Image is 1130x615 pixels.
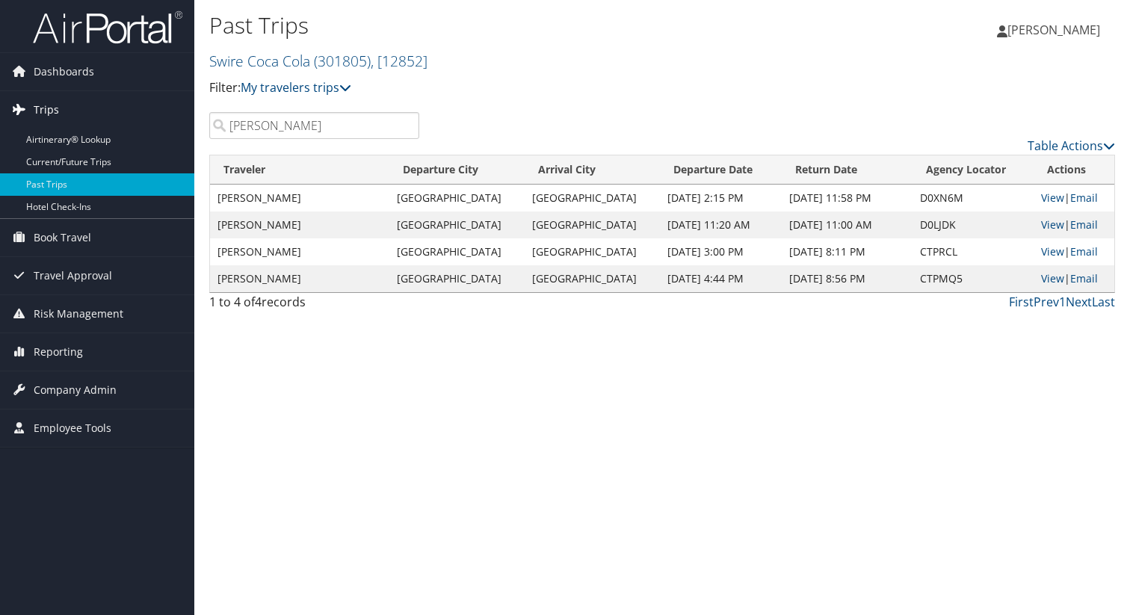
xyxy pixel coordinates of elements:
span: , [ 12852 ] [371,51,427,71]
span: ( 301805 ) [314,51,371,71]
a: Email [1070,271,1098,285]
h1: Past Trips [209,10,813,41]
a: Email [1070,217,1098,232]
th: Traveler: activate to sort column ascending [210,155,389,185]
a: Prev [1034,294,1059,310]
span: Dashboards [34,53,94,90]
div: 1 to 4 of records [209,293,419,318]
td: CTPRCL [913,238,1033,265]
td: [DATE] 8:56 PM [782,265,913,292]
th: Actions [1034,155,1114,185]
th: Agency Locator: activate to sort column ascending [913,155,1033,185]
p: Filter: [209,78,813,98]
span: Reporting [34,333,83,371]
td: [DATE] 2:15 PM [660,185,782,211]
td: [GEOGRAPHIC_DATA] [525,211,660,238]
a: Email [1070,244,1098,259]
th: Departure City: activate to sort column ascending [389,155,525,185]
a: View [1041,244,1064,259]
td: D0LJDK [913,211,1033,238]
td: [DATE] 3:00 PM [660,238,782,265]
a: My travelers trips [241,79,351,96]
a: Last [1092,294,1115,310]
span: 4 [255,294,262,310]
a: First [1009,294,1034,310]
input: Search Traveler or Arrival City [209,112,419,139]
a: View [1041,271,1064,285]
td: [GEOGRAPHIC_DATA] [389,238,525,265]
td: [GEOGRAPHIC_DATA] [389,185,525,211]
th: Arrival City: activate to sort column ascending [525,155,660,185]
span: Company Admin [34,371,117,409]
td: [DATE] 8:11 PM [782,238,913,265]
a: View [1041,191,1064,205]
span: [PERSON_NAME] [1007,22,1100,38]
td: [DATE] 11:20 AM [660,211,782,238]
td: D0XN6M [913,185,1033,211]
span: Risk Management [34,295,123,333]
td: [PERSON_NAME] [210,185,389,211]
td: [GEOGRAPHIC_DATA] [389,211,525,238]
td: [GEOGRAPHIC_DATA] [525,238,660,265]
td: [PERSON_NAME] [210,211,389,238]
th: Return Date: activate to sort column ascending [782,155,913,185]
td: [DATE] 11:58 PM [782,185,913,211]
a: 1 [1059,294,1066,310]
td: [DATE] 11:00 AM [782,211,913,238]
td: [GEOGRAPHIC_DATA] [389,265,525,292]
a: Swire Coca Cola [209,51,427,71]
td: [DATE] 4:44 PM [660,265,782,292]
img: airportal-logo.png [33,10,182,45]
td: [GEOGRAPHIC_DATA] [525,265,660,292]
td: | [1034,265,1114,292]
a: [PERSON_NAME] [997,7,1115,52]
td: CTPMQ5 [913,265,1033,292]
td: | [1034,211,1114,238]
a: Email [1070,191,1098,205]
span: Book Travel [34,219,91,256]
a: View [1041,217,1064,232]
td: | [1034,238,1114,265]
td: [PERSON_NAME] [210,238,389,265]
a: Table Actions [1028,137,1115,154]
a: Next [1066,294,1092,310]
td: [GEOGRAPHIC_DATA] [525,185,660,211]
th: Departure Date: activate to sort column ascending [660,155,782,185]
span: Employee Tools [34,410,111,447]
td: [PERSON_NAME] [210,265,389,292]
span: Travel Approval [34,257,112,294]
td: | [1034,185,1114,211]
span: Trips [34,91,59,129]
